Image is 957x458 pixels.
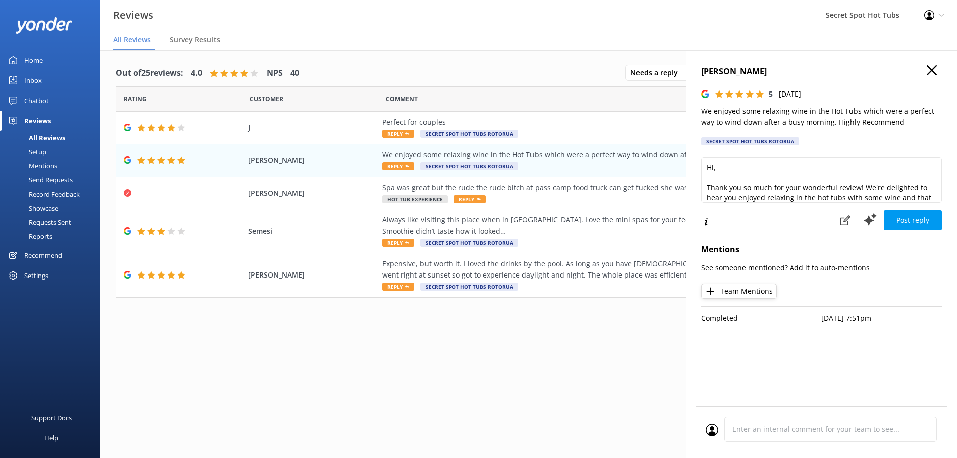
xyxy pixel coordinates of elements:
[24,245,62,265] div: Recommend
[630,67,684,78] span: Needs a reply
[884,210,942,230] button: Post reply
[382,214,839,237] div: Always like visiting this place when in [GEOGRAPHIC_DATA]. Love the mini spas for your feet but m...
[386,94,418,104] span: Question
[113,7,153,23] h3: Reviews
[248,155,378,166] span: [PERSON_NAME]
[420,162,518,170] span: Secret Spot Hot Tubs Rotorua
[6,215,71,229] div: Requests Sent
[6,159,57,173] div: Mentions
[822,313,942,324] p: [DATE] 7:51pm
[24,265,48,286] div: Settings
[248,226,378,237] span: Semesi
[6,229,100,243] a: Reports
[701,284,777,299] button: Team Mentions
[116,67,183,80] h4: Out of 25 reviews:
[420,283,518,291] span: Secret Spot Hot Tubs Rotorua
[44,428,58,448] div: Help
[6,173,73,187] div: Send Requests
[701,243,942,256] h4: Mentions
[382,130,414,138] span: Reply
[6,145,46,159] div: Setup
[6,173,100,187] a: Send Requests
[267,67,283,80] h4: NPS
[6,159,100,173] a: Mentions
[769,89,773,99] span: 5
[701,262,942,273] p: See someone mentioned? Add it to auto-mentions
[382,283,414,291] span: Reply
[6,201,100,215] a: Showcase
[701,157,942,203] textarea: Hi, Thank you so much for your wonderful review! We're delighted to hear you enjoyed relaxing in ...
[382,239,414,247] span: Reply
[6,229,52,243] div: Reports
[420,239,518,247] span: Secret Spot Hot Tubs Rotorua
[24,50,43,70] div: Home
[31,408,72,428] div: Support Docs
[701,65,942,78] h4: [PERSON_NAME]
[701,137,799,145] div: Secret Spot Hot Tubs Rotorua
[250,94,283,104] span: Date
[6,131,65,145] div: All Reviews
[779,88,801,100] p: [DATE]
[454,195,486,203] span: Reply
[24,70,42,90] div: Inbox
[927,65,937,76] button: Close
[382,149,839,160] div: We enjoyed some relaxing wine in the Hot Tubs which were a perfect way to wind down after a busy ...
[6,145,100,159] a: Setup
[701,313,822,324] p: Completed
[382,182,839,193] div: Spa was great but the rude the rude bitch at pass camp food truck can get fucked she was rude as ...
[6,187,80,201] div: Record Feedback
[24,111,51,131] div: Reviews
[113,35,151,45] span: All Reviews
[290,67,299,80] h4: 40
[706,424,718,436] img: user_profile.svg
[6,215,100,229] a: Requests Sent
[420,130,518,138] span: Secret Spot Hot Tubs Rotorua
[382,258,839,281] div: Expensive, but worth it. I loved the drinks by the pool. As long as you have [DEMOGRAPHIC_DATA] n...
[170,35,220,45] span: Survey Results
[6,131,100,145] a: All Reviews
[382,162,414,170] span: Reply
[6,187,100,201] a: Record Feedback
[191,67,202,80] h4: 4.0
[24,90,49,111] div: Chatbot
[248,269,378,281] span: [PERSON_NAME]
[248,188,378,199] span: [PERSON_NAME]
[382,117,839,128] div: Perfect for couples
[124,94,147,104] span: Date
[701,106,942,128] p: We enjoyed some relaxing wine in the Hot Tubs which were a perfect way to wind down after a busy ...
[382,195,448,203] span: Hot Tub Experience
[6,201,58,215] div: Showcase
[15,17,73,34] img: yonder-white-logo.png
[248,122,378,133] span: J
